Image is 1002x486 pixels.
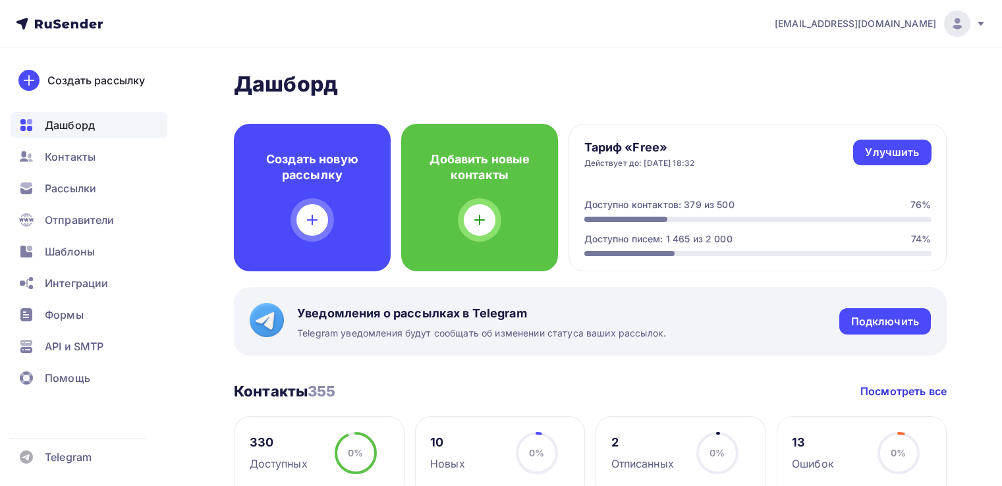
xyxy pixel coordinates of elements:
[234,382,336,400] h3: Контакты
[710,447,725,458] span: 0%
[422,151,537,183] h4: Добавить новые контакты
[430,456,465,472] div: Новых
[45,449,92,465] span: Telegram
[234,71,947,97] h2: Дашборд
[910,198,931,211] div: 76%
[308,383,335,400] span: 355
[45,149,96,165] span: Контакты
[255,151,370,183] h4: Создать новую рассылку
[611,435,674,450] div: 2
[865,145,919,160] div: Улучшить
[584,198,735,211] div: Доступно контактов: 379 из 500
[45,275,108,291] span: Интеграции
[584,158,695,169] div: Действует до: [DATE] 18:32
[792,456,834,472] div: Ошибок
[584,232,733,246] div: Доступно писем: 1 465 из 2 000
[47,72,145,88] div: Создать рассылку
[250,435,308,450] div: 330
[775,17,936,30] span: [EMAIL_ADDRESS][DOMAIN_NAME]
[11,302,167,328] a: Формы
[851,314,919,329] div: Подключить
[45,338,103,354] span: API и SMTP
[11,112,167,138] a: Дашборд
[250,456,308,472] div: Доступных
[297,306,666,321] span: Уведомления о рассылках в Telegram
[584,140,695,155] h4: Тариф «Free»
[348,447,363,458] span: 0%
[297,327,666,340] span: Telegram уведомления будут сообщать об изменении статуса ваших рассылок.
[891,447,906,458] span: 0%
[45,307,84,323] span: Формы
[611,456,674,472] div: Отписанных
[11,207,167,233] a: Отправители
[45,117,95,133] span: Дашборд
[45,180,96,196] span: Рассылки
[11,175,167,202] a: Рассылки
[911,232,931,246] div: 74%
[11,144,167,170] a: Контакты
[775,11,986,37] a: [EMAIL_ADDRESS][DOMAIN_NAME]
[860,383,947,399] a: Посмотреть все
[792,435,834,450] div: 13
[45,370,90,386] span: Помощь
[529,447,544,458] span: 0%
[45,212,115,228] span: Отправители
[11,238,167,265] a: Шаблоны
[45,244,95,259] span: Шаблоны
[430,435,465,450] div: 10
